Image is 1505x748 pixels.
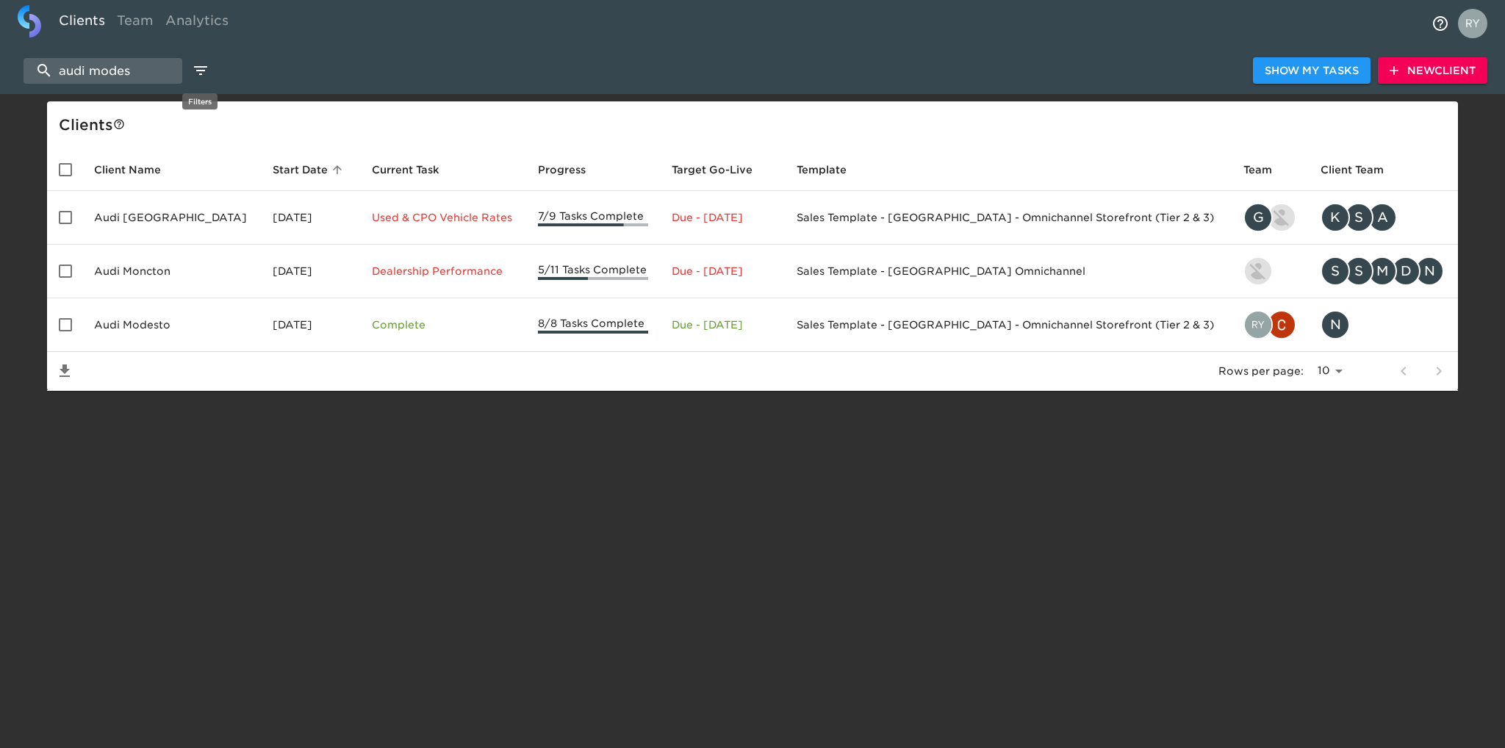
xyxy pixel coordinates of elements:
img: Profile [1458,9,1487,38]
div: N [1321,310,1350,339]
a: Team [111,5,159,41]
button: notifications [1423,6,1458,41]
span: Template [797,161,866,179]
td: 5/11 Tasks Complete [526,245,660,298]
img: logo [18,5,41,37]
td: [DATE] [261,245,360,298]
span: Team [1243,161,1291,179]
a: Clients [53,5,111,41]
button: edit [188,58,213,83]
div: geoffrey.ruppert@roadster.com, duncan.miller@roadster.com [1243,203,1297,232]
div: K [1321,203,1350,232]
button: NewClient [1378,57,1487,84]
span: Client Team [1321,161,1403,179]
td: Audi Moncton [82,245,261,298]
img: duncan.miller@roadster.com [1268,204,1295,231]
div: D [1391,256,1420,286]
span: New Client [1390,62,1476,80]
div: M [1368,256,1397,286]
div: S [1344,256,1373,286]
span: Target Go-Live [672,161,772,179]
div: S [1344,203,1373,232]
p: Complete [372,317,514,332]
div: austin@roadster.com [1243,256,1297,286]
svg: This is a list of all of your clients and clients shared with you [113,118,125,130]
input: search [24,58,182,84]
span: This is the next Task in this Hub that should be completed [372,161,439,179]
img: austin@roadster.com [1245,258,1271,284]
span: Client Name [94,161,180,179]
td: 7/9 Tasks Complete [526,191,660,245]
td: [DATE] [261,298,360,352]
span: Show My Tasks [1265,62,1359,80]
td: Sales Template - [GEOGRAPHIC_DATA] - Omnichannel Storefront (Tier 2 & 3) [785,298,1232,352]
div: G [1243,203,1273,232]
div: N [1415,256,1444,286]
button: Show My Tasks [1253,57,1371,84]
td: Sales Template - [GEOGRAPHIC_DATA] Omnichannel [785,245,1232,298]
div: S [1321,256,1350,286]
div: ryan.dale@roadster.com, christopher.mccarthy@roadster.com [1243,310,1297,339]
span: Calculated based on the start date and the duration of all Tasks contained in this Hub. [672,161,752,179]
span: Start Date [273,161,347,179]
p: Due - [DATE] [672,210,773,225]
img: christopher.mccarthy@roadster.com [1268,312,1295,338]
table: enhanced table [47,148,1458,391]
p: Dealership Performance [372,264,514,278]
td: 8/8 Tasks Complete [526,298,660,352]
td: [DATE] [261,191,360,245]
img: ryan.dale@roadster.com [1245,312,1271,338]
td: Audi [GEOGRAPHIC_DATA] [82,191,261,245]
button: Save List [47,353,82,389]
div: scottkillen@audimoncton.com, scott.killen@audimoncton.com, morgan.dickie@audimoncton.com, derick.... [1321,256,1446,286]
span: Current Task [372,161,459,179]
div: Client s [59,113,1452,137]
select: rows per page [1310,360,1348,382]
p: Due - [DATE] [672,264,773,278]
p: Rows per page: [1218,364,1304,378]
div: A [1368,203,1397,232]
div: katiecardinale@cardinaleway.com, sknight@cardinaleway.com, adam.stelly@roadster.com [1321,203,1446,232]
p: Used & CPO Vehicle Rates [372,210,514,225]
p: Due - [DATE] [672,317,773,332]
td: Sales Template - [GEOGRAPHIC_DATA] - Omnichannel Storefront (Tier 2 & 3) [785,191,1232,245]
div: nick.george@dgdg.com [1321,310,1446,339]
td: Audi Modesto [82,298,261,352]
span: Progress [538,161,605,179]
a: Analytics [159,5,234,41]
